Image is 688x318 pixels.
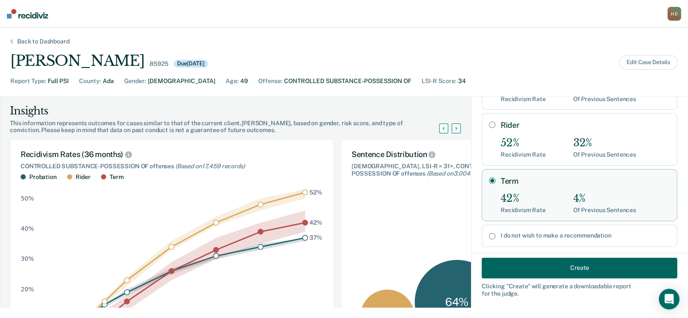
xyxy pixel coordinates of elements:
div: Ada [103,77,114,86]
div: This information represents outcomes for cases similar to that of the current client, [PERSON_NAM... [10,120,449,134]
div: Recidivism Rate [501,96,546,103]
div: Recidivism Rate [501,207,546,214]
div: CONTROLLED SUBSTANCE-POSSESSION OF offenses [21,163,323,170]
text: 20% [21,285,34,292]
div: 49 [240,77,248,86]
div: Of Previous Sentences [573,207,636,214]
div: Due [DATE] [174,60,208,68]
div: 42% [501,192,546,205]
div: LSI-R Score : [422,77,456,86]
div: Term [110,173,123,181]
g: text [309,188,323,241]
text: 52% [309,188,322,195]
div: 52% [501,137,546,149]
div: Sentence Distribution [352,150,537,159]
div: 85925 [150,60,168,68]
div: Of Previous Sentences [573,96,636,103]
div: Rider [76,173,91,181]
text: 50% [21,195,34,201]
div: CONTROLLED SUBSTANCE-POSSESSION OF [284,77,411,86]
text: 30% [21,255,34,262]
img: Recidiviz [7,9,48,19]
div: Gender : [124,77,146,86]
div: Offense : [258,77,282,86]
div: Recidivism Rates (36 months) [21,150,323,159]
span: (Based on 3,004 records ) [427,170,495,177]
div: Full PSI [48,77,69,86]
div: Age : [226,77,239,86]
div: H D [667,7,681,21]
div: 34 [458,77,466,86]
div: [PERSON_NAME] [10,52,144,70]
div: 32% [573,137,636,149]
div: Probation [29,173,57,181]
div: Insights [10,104,449,118]
div: Clicking " Create " will generate a downloadable report for the judge. [482,282,677,297]
div: Recidivism Rate [501,151,546,158]
div: County : [79,77,101,86]
div: [DEMOGRAPHIC_DATA], LSI-R = 31+, CONTROLLED SUBSTANCE-POSSESSION OF offenses [352,163,537,177]
label: Rider [501,120,670,130]
div: Back to Dashboard [7,38,80,45]
label: Term [501,176,670,186]
div: 4% [573,192,636,205]
div: Of Previous Sentences [573,151,636,158]
text: 40% [21,225,34,232]
button: Create [482,257,677,278]
text: 37% [309,234,323,241]
button: HD [667,7,681,21]
div: Open Intercom Messenger [659,289,679,309]
label: I do not wish to make a recommendation [501,232,670,239]
div: [DEMOGRAPHIC_DATA] [148,77,215,86]
text: 42% [309,219,322,226]
span: (Based on 17,459 records ) [175,163,245,170]
button: Edit Case Details [619,55,678,70]
div: Report Type : [10,77,46,86]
